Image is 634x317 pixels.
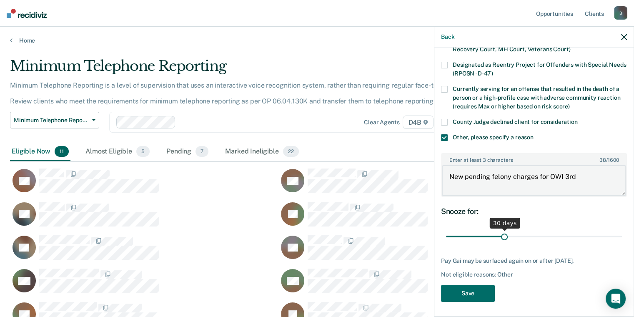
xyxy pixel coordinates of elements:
[223,143,300,161] div: Marked Ineligible
[453,118,578,125] span: County Judge declined client for consideration
[606,289,626,309] div: Open Intercom Messenger
[278,235,547,268] div: CaseloadOpportunityCell-0814670
[442,165,626,196] textarea: New pending felony charges for OWI 3rd
[614,6,627,20] div: B
[10,201,278,235] div: CaseloadOpportunityCell-0792659
[10,37,624,44] a: Home
[136,146,150,157] span: 5
[441,271,627,278] div: Not eligible reasons: Other
[10,235,278,268] div: CaseloadOpportunityCell-0791393
[10,143,70,161] div: Eligible Now
[441,285,495,302] button: Save
[283,146,299,157] span: 22
[10,81,483,105] p: Minimum Telephone Reporting is a level of supervision that uses an interactive voice recognition ...
[10,268,278,302] div: CaseloadOpportunityCell-0796751
[599,157,606,163] span: 38
[453,86,620,110] span: Currently serving for an offense that resulted in the death of a person or a high-profile case wi...
[278,268,547,302] div: CaseloadOpportunityCell-0803149
[278,201,547,235] div: CaseloadOpportunityCell-0793537
[453,61,626,77] span: Designated as Reentry Project for Offenders with Special Needs (RPOSN - D-47)
[599,157,619,163] span: / 1600
[490,218,520,229] div: 30 days
[453,134,534,141] span: Other, please specify a reason
[10,168,278,201] div: CaseloadOpportunityCell-0594783
[364,119,399,126] div: Clear agents
[165,143,210,161] div: Pending
[442,154,626,163] label: Enter at least 3 characters
[14,117,89,124] span: Minimum Telephone Reporting
[55,146,69,157] span: 11
[441,257,627,264] div: Pay Gai may be surfaced again on or after [DATE].
[441,33,454,40] button: Back
[278,168,547,201] div: CaseloadOpportunityCell-0793617
[403,116,433,129] span: D4B
[441,207,627,216] div: Snooze for:
[195,146,208,157] span: 7
[10,58,486,81] div: Minimum Telephone Reporting
[84,143,151,161] div: Almost Eligible
[7,9,47,18] img: Recidiviz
